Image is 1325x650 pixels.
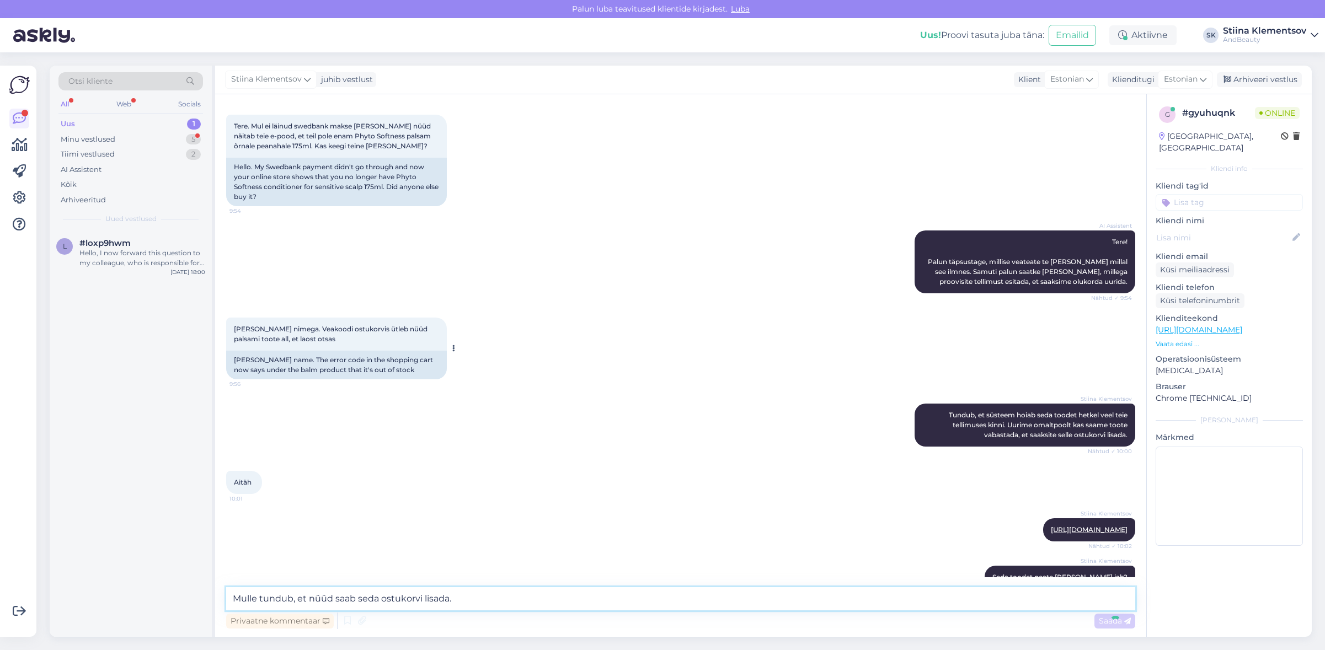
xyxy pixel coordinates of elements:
[949,411,1129,439] span: Tundub, et süsteem hoiab seda toodet hetkel veel teie tellimuses kinni. Uurime omaltpoolt kas saa...
[1081,509,1132,518] span: Stiina Klementsov
[1156,282,1303,293] p: Kliendi telefon
[1156,381,1303,393] p: Brauser
[68,76,113,87] span: Otsi kliente
[61,195,106,206] div: Arhiveeritud
[1049,25,1096,46] button: Emailid
[1217,72,1302,87] div: Arhiveeri vestlus
[1156,339,1303,349] p: Vaata edasi ...
[1159,131,1281,154] div: [GEOGRAPHIC_DATA], [GEOGRAPHIC_DATA]
[1091,294,1132,302] span: Nähtud ✓ 9:54
[176,97,203,111] div: Socials
[234,325,429,343] span: [PERSON_NAME] nimega. Veakoodi ostukorvis ütleb nüüd palsami toote all, et laost otsas
[1156,194,1303,211] input: Lisa tag
[1165,110,1170,119] span: g
[234,122,432,150] span: Tere. Mul ei läinud swedbank makse [PERSON_NAME] nüüd näitab teie e-pood, et teil pole enam Phyto...
[61,179,77,190] div: Kõik
[61,134,115,145] div: Minu vestlused
[105,214,157,224] span: Uued vestlused
[1156,251,1303,262] p: Kliendi email
[231,73,302,85] span: Stiina Klementsov
[1091,222,1132,230] span: AI Assistent
[1203,28,1219,43] div: SK
[229,380,271,388] span: 9:56
[186,134,201,145] div: 5
[1156,393,1303,404] p: Chrome [TECHNICAL_ID]
[920,29,1044,42] div: Proovi tasuta juba täna:
[1156,325,1242,335] a: [URL][DOMAIN_NAME]
[170,268,205,276] div: [DATE] 18:00
[1156,180,1303,192] p: Kliendi tag'id
[920,30,941,40] b: Uus!
[1255,107,1300,119] span: Online
[1156,365,1303,377] p: [MEDICAL_DATA]
[114,97,133,111] div: Web
[1109,25,1177,45] div: Aktiivne
[58,97,71,111] div: All
[1088,542,1132,550] span: Nähtud ✓ 10:02
[1164,73,1198,85] span: Estonian
[992,573,1128,581] span: Seda toodet peate [PERSON_NAME] jah?
[1182,106,1255,120] div: # gyuhuqnk
[61,119,75,130] div: Uus
[1223,26,1306,35] div: Stiina Klementsov
[79,248,205,268] div: Hello, I now forward this question to my colleague, who is responsible for this. The reply will b...
[229,495,271,503] span: 10:01
[928,238,1129,286] span: Tere! Palun täpsustage, millise veateate te [PERSON_NAME] millal see ilmnes. Samuti palun saatke ...
[61,164,101,175] div: AI Assistent
[1088,447,1132,455] span: Nähtud ✓ 10:00
[1156,415,1303,425] div: [PERSON_NAME]
[1156,215,1303,227] p: Kliendi nimi
[1156,313,1303,324] p: Klienditeekond
[1156,353,1303,365] p: Operatsioonisüsteem
[1156,164,1303,174] div: Kliendi info
[728,4,753,14] span: Luba
[229,207,271,215] span: 9:54
[186,149,201,160] div: 2
[1223,26,1318,44] a: Stiina KlementsovAndBeauty
[63,242,67,250] span: l
[1108,74,1155,85] div: Klienditugi
[226,158,447,206] div: Hello. My Swedbank payment didn't go through and now your online store shows that you no longer h...
[317,74,373,85] div: juhib vestlust
[1014,74,1041,85] div: Klient
[1156,293,1244,308] div: Küsi telefoninumbrit
[1051,525,1128,534] a: [URL][DOMAIN_NAME]
[1223,35,1306,44] div: AndBeauty
[1156,262,1234,277] div: Küsi meiliaadressi
[1156,232,1290,244] input: Lisa nimi
[187,119,201,130] div: 1
[1081,557,1132,565] span: Stiina Klementsov
[9,74,30,95] img: Askly Logo
[1050,73,1084,85] span: Estonian
[234,478,252,486] span: Aitäh
[1156,432,1303,443] p: Märkmed
[61,149,115,160] div: Tiimi vestlused
[226,351,447,379] div: [PERSON_NAME] name. The error code in the shopping cart now says under the balm product that it's...
[1081,395,1132,403] span: Stiina Klementsov
[79,238,131,248] span: #loxp9hwm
